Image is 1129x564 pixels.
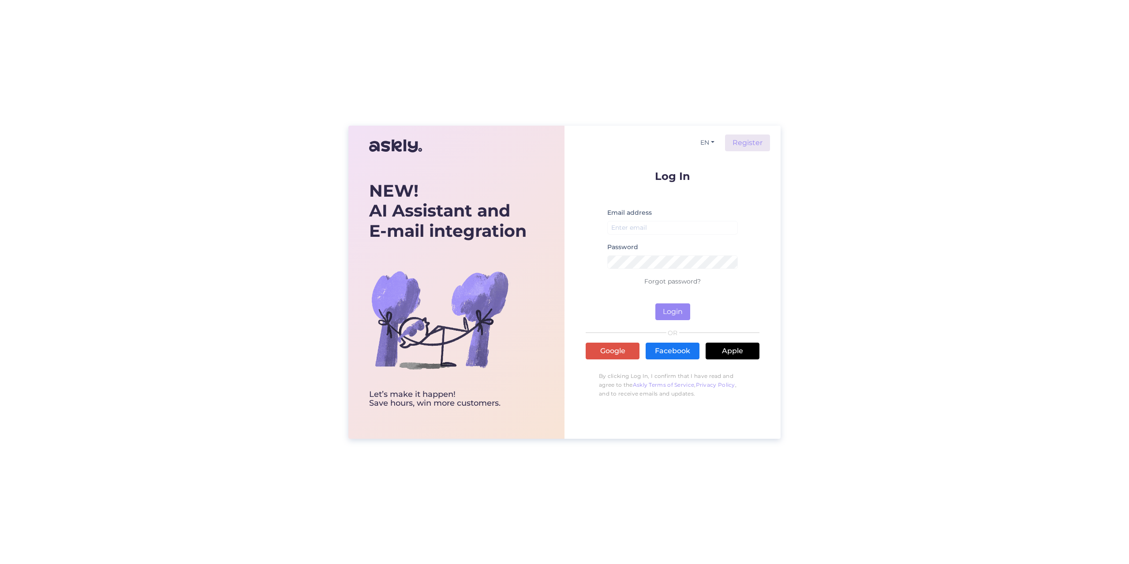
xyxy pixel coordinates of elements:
[725,134,770,151] a: Register
[607,243,638,252] label: Password
[369,390,527,408] div: Let’s make it happen! Save hours, win more customers.
[369,135,422,157] img: Askly
[586,343,639,359] a: Google
[369,181,527,241] div: AI Assistant and E-mail integration
[697,136,718,149] button: EN
[646,343,699,359] a: Facebook
[706,343,759,359] a: Apple
[696,381,735,388] a: Privacy Policy
[655,303,690,320] button: Login
[633,381,695,388] a: Askly Terms of Service
[666,330,679,336] span: OR
[369,249,510,390] img: bg-askly
[607,208,652,217] label: Email address
[586,171,759,182] p: Log In
[586,367,759,403] p: By clicking Log In, I confirm that I have read and agree to the , , and to receive emails and upd...
[369,180,419,201] b: NEW!
[607,221,738,235] input: Enter email
[644,277,701,285] a: Forgot password?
